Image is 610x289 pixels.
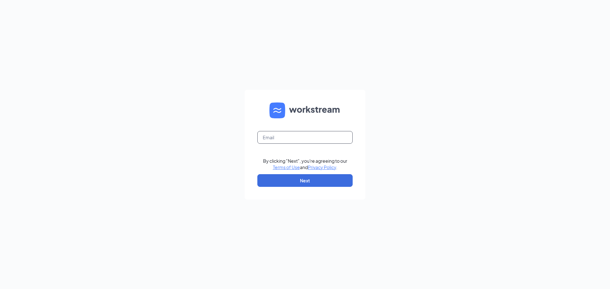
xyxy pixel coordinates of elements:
[263,158,347,170] div: By clicking "Next", you're agreeing to our and .
[308,164,336,170] a: Privacy Policy
[257,131,353,144] input: Email
[257,174,353,187] button: Next
[269,102,341,118] img: WS logo and Workstream text
[273,164,300,170] a: Terms of Use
